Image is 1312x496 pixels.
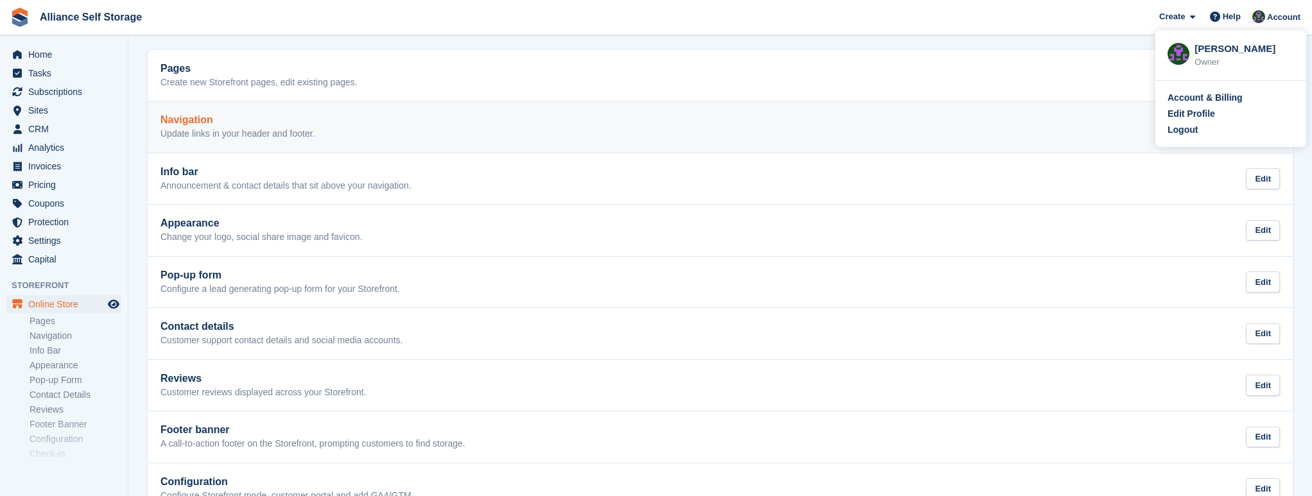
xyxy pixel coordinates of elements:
[6,101,121,119] a: menu
[160,438,465,450] p: A call-to-action footer on the Storefront, prompting customers to find storage.
[1252,10,1265,23] img: Romilly Norton
[148,257,1293,308] a: Pop-up form Configure a lead generating pop-up form for your Storefront. Edit
[1246,220,1280,241] div: Edit
[1168,107,1294,121] a: Edit Profile
[6,46,121,64] a: menu
[28,157,105,175] span: Invoices
[1168,43,1189,65] img: Romilly Norton
[28,250,105,268] span: Capital
[148,360,1293,411] a: Reviews Customer reviews displayed across your Storefront. Edit
[12,279,128,292] span: Storefront
[1246,323,1280,345] div: Edit
[1168,91,1243,105] div: Account & Billing
[30,330,121,342] a: Navigation
[160,424,465,436] h2: Footer banner
[160,166,411,178] h2: Info bar
[6,295,121,313] a: menu
[28,101,105,119] span: Sites
[1168,107,1215,121] div: Edit Profile
[148,50,1293,101] a: Pages Create new Storefront pages, edit existing pages. Edit
[160,128,315,140] p: Update links in your header and footer.
[160,218,362,229] h2: Appearance
[6,120,121,138] a: menu
[1195,42,1294,53] div: [PERSON_NAME]
[1195,56,1294,69] div: Owner
[6,250,121,268] a: menu
[148,205,1293,256] a: Appearance Change your logo, social share image and favicon. Edit
[1168,123,1294,137] a: Logout
[28,194,105,212] span: Coupons
[30,345,121,357] a: Info Bar
[6,213,121,231] a: menu
[28,120,105,138] span: CRM
[160,63,358,74] h2: Pages
[30,433,121,445] a: Configuration
[28,232,105,250] span: Settings
[148,308,1293,359] a: Contact details Customer support contact details and social media accounts. Edit
[160,269,400,281] h2: Pop-up form
[28,176,105,194] span: Pricing
[1246,375,1280,396] div: Edit
[1267,11,1300,24] span: Account
[6,83,121,101] a: menu
[10,8,30,27] img: stora-icon-8386f47178a22dfd0bd8f6a31ec36ba5ce8667c1dd55bd0f319d3a0aa187defe.svg
[160,284,400,295] p: Configure a lead generating pop-up form for your Storefront.
[30,389,121,401] a: Contact Details
[28,46,105,64] span: Home
[28,64,105,82] span: Tasks
[30,374,121,386] a: Pop-up Form
[1168,123,1198,137] div: Logout
[6,157,121,175] a: menu
[6,176,121,194] a: menu
[28,295,105,313] span: Online Store
[1246,271,1280,293] div: Edit
[30,404,121,416] a: Reviews
[160,180,411,192] p: Announcement & contact details that sit above your navigation.
[30,418,121,431] a: Footer Banner
[160,321,402,332] h2: Contact details
[148,101,1293,153] a: Navigation Update links in your header and footer. Edit
[6,232,121,250] a: menu
[30,359,121,372] a: Appearance
[30,448,121,460] a: Check-in
[160,476,414,488] h2: Configuration
[160,77,358,89] p: Create new Storefront pages, edit existing pages.
[35,6,147,28] a: Alliance Self Storage
[30,315,121,327] a: Pages
[6,139,121,157] a: menu
[1246,427,1280,448] div: Edit
[1159,10,1185,23] span: Create
[6,194,121,212] a: menu
[28,213,105,231] span: Protection
[160,387,367,398] p: Customer reviews displayed across your Storefront.
[1223,10,1241,23] span: Help
[106,296,121,312] a: Preview store
[28,139,105,157] span: Analytics
[28,83,105,101] span: Subscriptions
[160,335,402,346] p: Customer support contact details and social media accounts.
[160,232,362,243] p: Change your logo, social share image and favicon.
[148,411,1293,463] a: Footer banner A call-to-action footer on the Storefront, prompting customers to find storage. Edit
[160,373,367,384] h2: Reviews
[1168,91,1294,105] a: Account & Billing
[6,64,121,82] a: menu
[160,114,315,126] h2: Navigation
[1246,168,1280,189] div: Edit
[148,153,1293,205] a: Info bar Announcement & contact details that sit above your navigation. Edit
